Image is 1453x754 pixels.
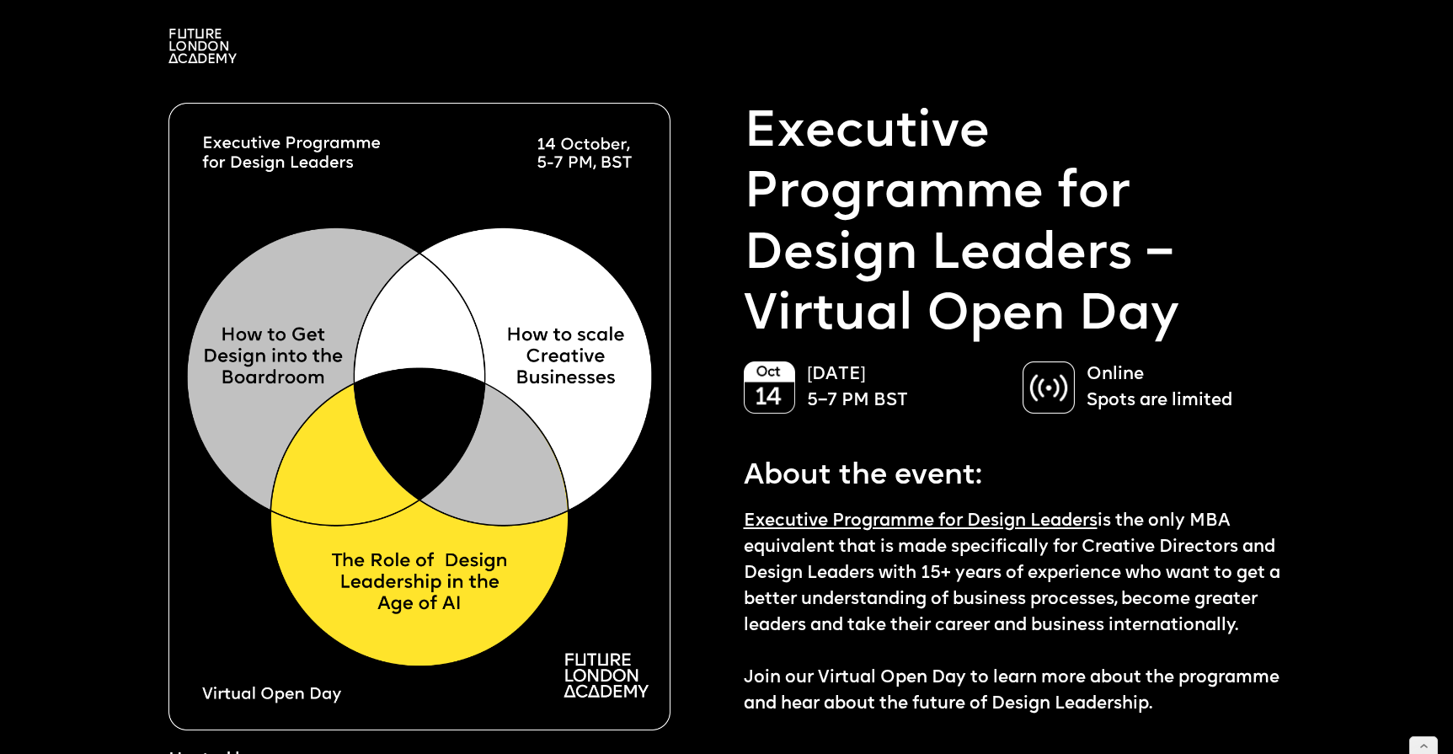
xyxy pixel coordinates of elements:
a: Executive Programme for Design Leaders [744,512,1098,530]
p: [DATE] 5–7 PM BST [807,361,1005,414]
p: Executive Programme for Design Leaders – Virtual Open Day [744,103,1302,347]
img: A logo saying in 3 lines: Future London Academy [168,29,237,63]
p: About the event: [744,446,1302,499]
p: Online Spots are limited [1087,361,1285,414]
p: is the only MBA equivalent that is made specifically for Creative Directors and Design Leaders wi... [744,508,1302,717]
